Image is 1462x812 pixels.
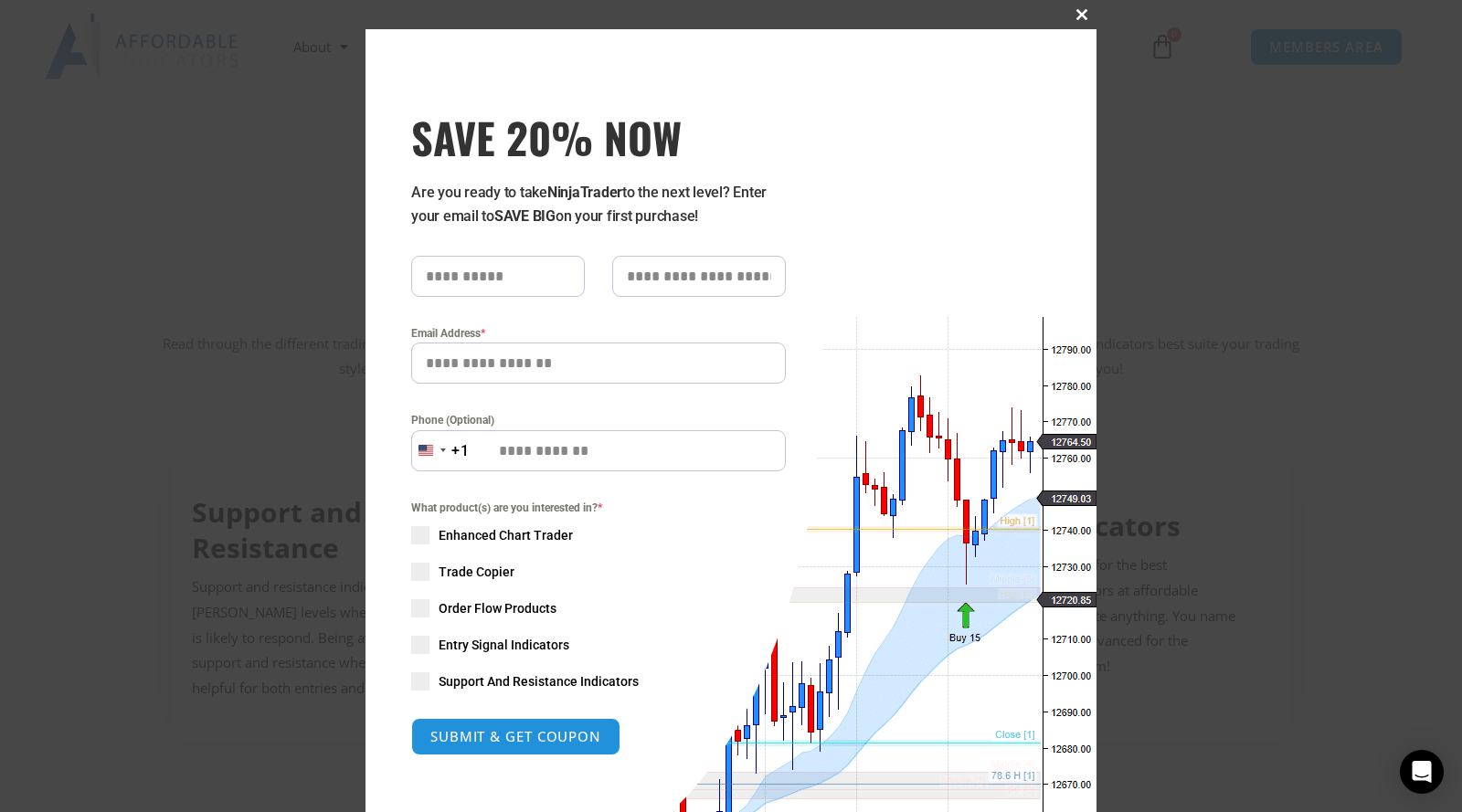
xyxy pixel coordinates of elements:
strong: NinjaTrader [547,184,622,201]
label: Order Flow Products [411,599,786,617]
label: Email Address [411,324,786,343]
button: SUBMIT & GET COUPON [411,718,620,755]
div: +1 [451,439,470,463]
label: Entry Signal Indicators [411,636,786,654]
div: Open Intercom Messenger [1400,750,1444,794]
span: Support And Resistance Indicators [439,672,639,691]
span: Order Flow Products [439,599,556,617]
button: Selected country [411,430,470,471]
label: Trade Copier [411,563,786,581]
span: Enhanced Chart Trader [439,526,573,544]
label: Support And Resistance Indicators [411,672,786,691]
label: Enhanced Chart Trader [411,526,786,544]
span: Entry Signal Indicators [439,636,569,654]
p: Are you ready to take to the next level? Enter your email to on your first purchase! [411,181,786,228]
h3: SAVE 20% NOW [411,111,786,163]
span: What product(s) are you interested in? [411,499,786,517]
strong: SAVE BIG [494,207,556,225]
span: Trade Copier [439,563,514,581]
label: Phone (Optional) [411,411,786,429]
